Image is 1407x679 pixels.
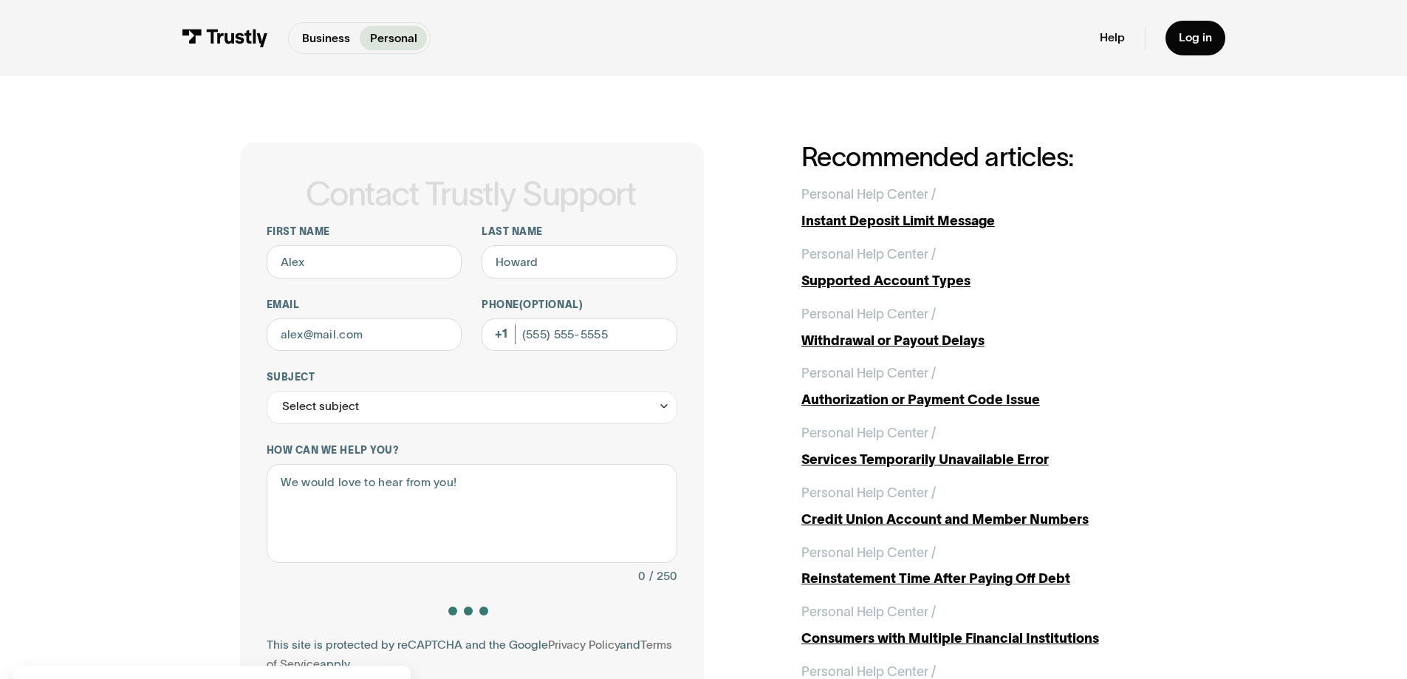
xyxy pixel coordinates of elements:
a: Personal Help Center /Instant Deposit Limit Message [801,185,1168,231]
input: Alex [267,245,462,279]
label: Phone [482,298,677,312]
a: Help [1100,30,1125,45]
div: This site is protected by reCAPTCHA and the Google and apply. [267,635,677,675]
div: Consumers with Multiple Financial Institutions [801,629,1168,649]
img: Trustly Logo [182,29,268,47]
p: Business [302,30,350,47]
a: Personal Help Center /Supported Account Types [801,245,1168,291]
label: Email [267,298,462,312]
div: Personal Help Center / [801,423,936,443]
a: Log in [1165,21,1225,55]
a: Personal Help Center /Withdrawal or Payout Delays [801,304,1168,351]
a: Personal Help Center /Credit Union Account and Member Numbers [801,483,1168,530]
div: Supported Account Types [801,271,1168,291]
label: First name [267,225,462,239]
div: Instant Deposit Limit Message [801,211,1168,231]
input: alex@mail.com [267,318,462,352]
a: Personal Help Center /Consumers with Multiple Financial Institutions [801,602,1168,649]
div: Personal Help Center / [801,185,936,205]
div: Personal Help Center / [801,543,936,563]
a: Personal Help Center /Authorization or Payment Code Issue [801,364,1168,410]
div: Log in [1179,30,1212,45]
div: Select subject [267,391,677,424]
div: Credit Union Account and Member Numbers [801,510,1168,530]
p: Personal [370,30,417,47]
a: Personal [360,26,427,50]
label: How can we help you? [267,444,677,457]
div: Reinstatement Time After Paying Off Debt [801,569,1168,589]
a: Personal Help Center /Reinstatement Time After Paying Off Debt [801,543,1168,590]
h1: Contact Trustly Support [264,176,677,212]
div: Personal Help Center / [801,602,936,622]
div: / 250 [649,567,677,587]
a: Privacy Policy [548,638,620,651]
h2: Recommended articles: [801,143,1168,171]
div: 0 [638,567,646,587]
div: Select subject [282,397,359,417]
label: Subject [267,371,677,384]
div: Services Temporarily Unavailable Error [801,450,1168,470]
label: Last name [482,225,677,239]
input: (555) 555-5555 [482,318,677,352]
a: Personal Help Center /Services Temporarily Unavailable Error [801,423,1168,470]
div: Personal Help Center / [801,304,936,324]
div: Withdrawal or Payout Delays [801,331,1168,351]
a: Business [292,26,360,50]
div: Personal Help Center / [801,364,936,383]
input: Howard [482,245,677,279]
div: Personal Help Center / [801,245,936,265]
span: (Optional) [519,299,583,310]
div: Authorization or Payment Code Issue [801,390,1168,410]
div: Personal Help Center / [801,483,936,503]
